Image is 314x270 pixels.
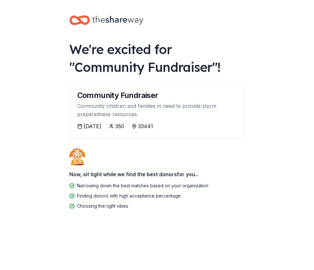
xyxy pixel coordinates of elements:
[69,148,85,165] img: Dog waiting patiently
[115,122,124,130] div: 350
[84,122,101,130] div: [DATE]
[77,192,181,200] div: Finding donors with high acceptance percentage
[77,202,128,210] div: Choosing the right vibes
[77,102,237,119] div: Community children and families in need to provide storm preparedness resources.
[69,168,245,181] div: Now, sit tight while we find the best donors for you...
[77,182,208,190] div: Narrowing down the best matches based on your organization
[138,122,153,130] div: 33441
[69,40,245,76] div: We're excited for " Community Fundraiser "!
[77,92,237,99] div: Community Fundraiser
